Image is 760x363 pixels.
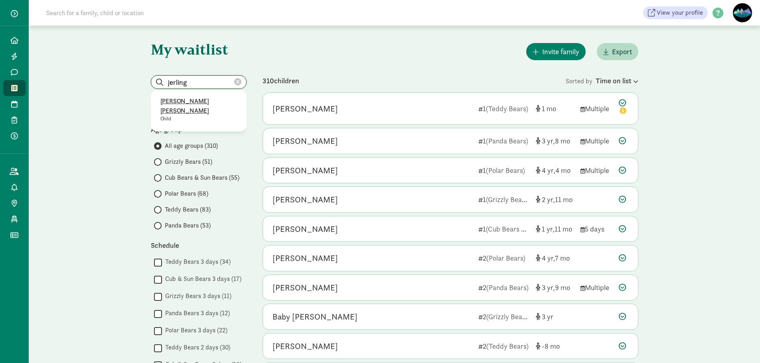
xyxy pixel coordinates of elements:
[272,223,338,235] div: Parker Fiegel
[165,189,208,198] span: Polar Bears (68)
[657,8,703,18] span: View your profile
[720,325,760,363] iframe: Chat Widget
[542,166,555,175] span: 4
[486,341,529,351] span: (Teddy Bears)
[165,221,211,230] span: Panda Bears (53)
[478,253,529,263] div: 2
[162,343,230,352] label: Teddy Bears 2 days (30)
[555,283,570,292] span: 9
[160,116,237,122] p: Child
[478,165,529,176] div: 1
[555,224,572,233] span: 11
[478,341,529,351] div: 2
[165,205,211,214] span: Teddy Bears (83)
[542,312,553,321] span: 3
[536,135,574,146] div: [object Object]
[165,141,218,151] span: All age groups (310)
[580,224,612,234] div: 5 days
[566,75,638,86] div: Sorted by
[478,135,529,146] div: 1
[580,103,612,114] div: Multiple
[486,253,525,263] span: (Polar Bears)
[165,157,212,167] span: Grizzly Bears (51)
[272,164,338,177] div: Harley Turner
[151,124,247,135] div: Age group
[478,224,529,234] div: 1
[272,102,338,115] div: Lyla Blatnik
[165,173,239,182] span: Cub Bears & Sun Bears (55)
[580,282,612,293] div: Multiple
[542,46,579,57] span: Invite family
[536,103,574,114] div: [object Object]
[612,46,632,57] span: Export
[526,43,586,60] button: Invite family
[486,283,529,292] span: (Panda Bears)
[555,253,570,263] span: 7
[162,257,231,267] label: Teddy Bears 3 days (34)
[536,341,574,351] div: [object Object]
[160,96,237,116] p: [PERSON_NAME] [PERSON_NAME]
[555,195,572,204] span: 11
[536,224,574,234] div: [object Object]
[542,136,555,145] span: 3
[151,240,247,251] div: Schedule
[643,6,708,19] a: View your profile
[272,135,338,147] div: Leo Williams
[542,104,556,113] span: 1
[596,75,638,86] div: Time on list
[162,291,231,301] label: Grizzly Bears 3 days (11)
[162,274,241,284] label: Cub & Sun Bears 3 days (17)
[162,326,227,335] label: Polar Bears 3 days (22)
[542,283,555,292] span: 3
[542,224,555,233] span: 1
[580,135,612,146] div: Multiple
[486,166,525,175] span: (Polar Bears)
[486,195,530,204] span: (Grizzly Bears)
[478,282,529,293] div: 2
[536,253,574,263] div: [object Object]
[41,5,265,21] input: Search for a family, child or location
[151,41,247,57] h1: My waitlist
[542,195,555,204] span: 2
[542,341,560,351] span: -8
[486,312,530,321] span: (Grizzly Bears)
[536,282,574,293] div: [object Object]
[162,308,230,318] label: Panda Bears 3 days (12)
[478,103,529,114] div: 1
[536,165,574,176] div: [object Object]
[478,194,529,205] div: 1
[580,165,612,176] div: Multiple
[597,43,638,60] button: Export
[555,136,570,145] span: 8
[486,224,560,233] span: (Cub Bears & Sun Bears)
[272,193,338,206] div: Brody Kass
[272,252,338,265] div: Waylon Ward
[536,194,574,205] div: [object Object]
[555,166,570,175] span: 4
[486,136,528,145] span: (Panda Bears)
[263,75,566,86] div: 310 children
[536,311,574,322] div: [object Object]
[272,310,357,323] div: Baby Stough
[542,253,555,263] span: 4
[486,104,528,113] span: (Teddy Bears)
[151,76,246,88] input: Search list...
[478,311,529,322] div: 2
[272,340,338,353] div: Baby Sweeney
[272,281,338,294] div: Mallory McWilliams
